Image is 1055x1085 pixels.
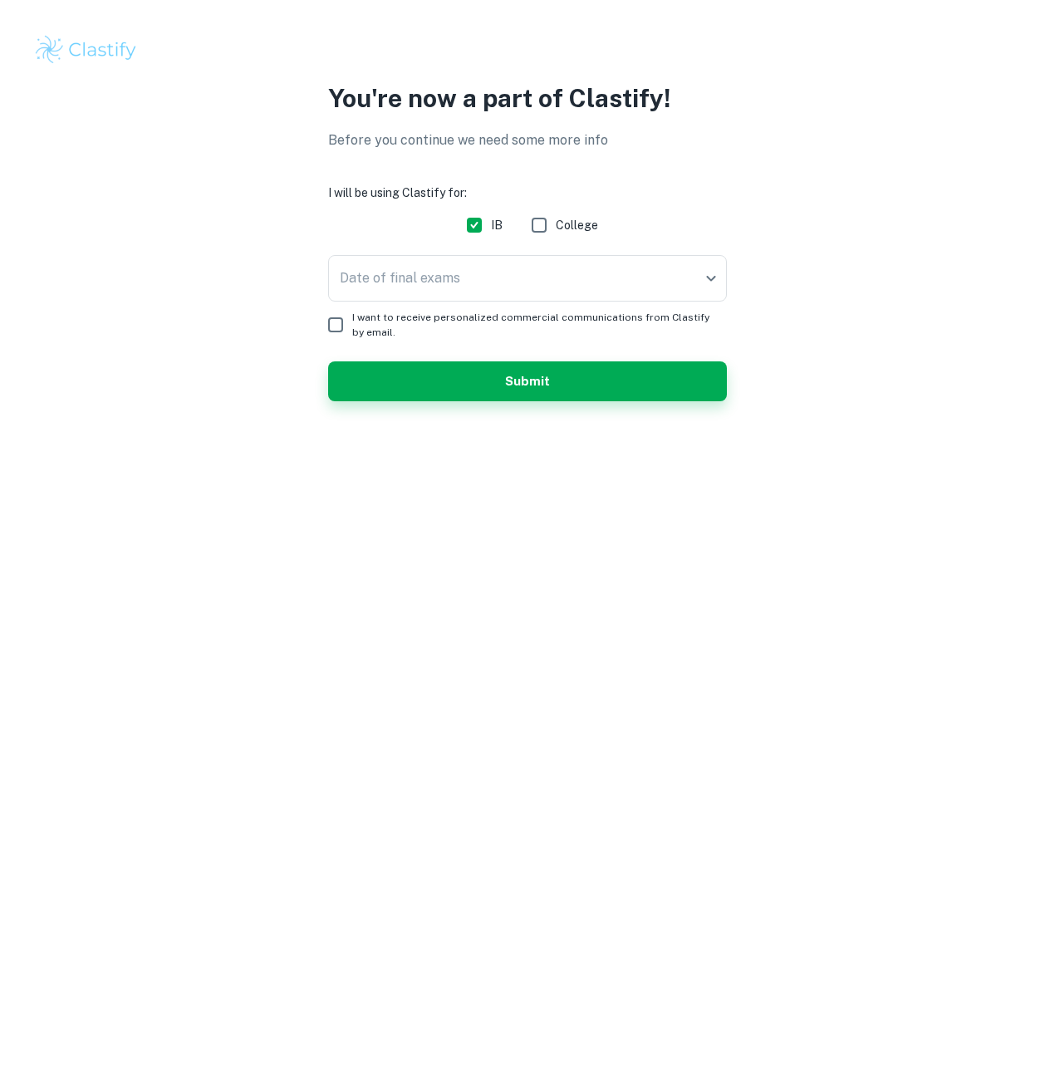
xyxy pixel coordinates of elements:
[491,216,503,234] span: IB
[328,80,727,117] p: You're now a part of Clastify!
[556,216,598,234] span: College
[328,130,727,150] p: Before you continue we need some more info
[328,184,727,202] h6: I will be using Clastify for:
[328,361,727,401] button: Submit
[33,33,1022,66] a: Clastify logo
[33,33,139,66] img: Clastify logo
[352,310,714,340] span: I want to receive personalized commercial communications from Clastify by email.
